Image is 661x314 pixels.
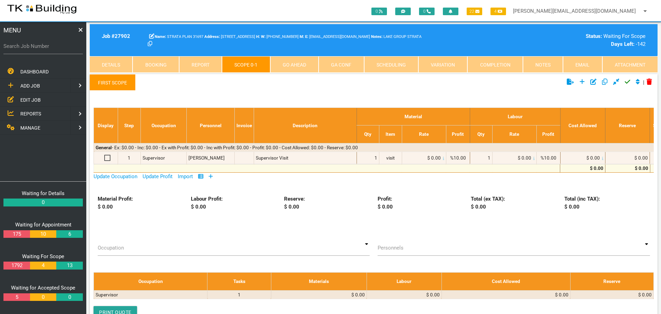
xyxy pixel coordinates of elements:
span: EDIT JOB [20,97,41,102]
span: [EMAIL_ADDRESS][DOMAIN_NAME] [305,34,370,39]
a: Report [179,56,222,73]
th: Rate [402,125,446,143]
b: General [96,145,112,150]
span: 1 [375,155,377,161]
th: Cost Allowed [560,108,605,143]
a: 4 [30,262,56,270]
span: %10.00 [450,155,466,161]
span: 1 [488,155,490,161]
th: Labour [367,273,441,290]
th: Material [357,108,470,125]
b: Days Left: [611,41,634,47]
a: Waiting For Scope [22,253,64,260]
img: s3file [7,3,77,14]
a: Waiting for Accepted Scope [11,285,75,291]
span: Supervisor Visit [256,155,288,161]
a: Details [90,56,133,73]
a: Add Row [208,173,213,180]
th: Reserve [570,273,653,290]
b: E: [305,34,308,39]
a: 5 [3,293,30,301]
span: LAKE GROUP STRATA [371,34,421,39]
a: 1792 [3,262,30,270]
a: Email [563,56,602,73]
div: Total (inc TAX): $ 0.00 [560,195,653,211]
th: Description [254,108,357,143]
b: Job # 27902 [102,33,130,39]
div: | [565,74,654,91]
span: MENU [3,26,21,35]
span: 1 [128,155,130,161]
span: ADD JOB [20,83,40,89]
a: 6 [56,230,82,238]
th: Occupation [94,273,207,290]
a: 175 [3,230,30,238]
td: $ 0.00 [570,290,653,299]
a: Import [178,173,193,180]
th: Tasks [207,273,271,290]
a: Waiting for Appointment [15,222,71,228]
th: Reserve [605,108,650,143]
td: $ 0.00 [367,290,441,299]
a: Show/Hide Columns [198,173,203,180]
span: MANAGE [20,125,40,131]
span: visit [386,155,395,161]
th: Materials [271,273,367,290]
a: Waiting for Details [22,190,65,196]
span: LAKE GROUP STRATA [261,34,299,39]
span: 0 [419,8,435,15]
a: 13 [56,262,82,270]
a: 10 [30,230,56,238]
a: Click here copy customer information. [148,41,152,47]
span: $ 0.00 [586,155,600,161]
th: Profit [446,125,470,143]
b: M: [300,34,304,39]
label: Search Job Number [3,42,83,50]
b: Notes: [371,34,382,39]
b: Address: [204,34,220,39]
a: Completion [467,56,523,73]
th: Labour [470,108,560,125]
td: [PERSON_NAME] [187,152,235,164]
div: Total (ex TAX): $ 0.00 [467,195,560,211]
div: Waiting For Scope -142 [515,32,645,48]
span: $ 0.00 [518,155,531,161]
th: Occupation [140,108,186,143]
td: $ 0.00 [441,290,570,299]
b: Name: [155,34,166,39]
span: STRATA PLAN 31697 [155,34,203,39]
a: Booking [133,56,179,73]
b: W: [261,34,265,39]
span: $ 0.00 [427,155,441,161]
a: Update Profit [143,173,173,180]
span: Supervisor [143,155,165,161]
th: Cost Allowed [441,273,570,290]
a: Scope 0-1 [222,56,270,73]
div: Profit: $ 0.00 [373,195,467,211]
a: 0 [56,293,82,301]
td: 1 [207,290,271,299]
td: $ 0.00 [605,152,650,164]
th: Personnel [187,108,235,143]
span: [STREET_ADDRESS] [204,34,255,39]
td: Supervisor [94,290,207,299]
a: Variation [418,56,467,73]
a: GA Conf [319,56,364,73]
a: 0 [3,199,83,206]
th: Step [118,108,140,143]
a: Update Occupation [94,173,137,180]
th: Rate [492,125,536,143]
th: Profit [536,125,560,143]
div: Material Profit: $ 0.00 [94,195,187,211]
th: Invoice [235,108,254,143]
th: Qty [357,125,379,143]
th: Item [379,125,402,143]
a: First Scope [90,74,136,91]
span: 22 [467,8,482,15]
span: 0 [371,8,387,15]
a: Notes [523,56,563,73]
a: 0 [30,293,56,301]
span: 4 [490,8,506,15]
div: Reserve: $ 0.00 [280,195,373,211]
td: $ 0.00 [271,290,367,299]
